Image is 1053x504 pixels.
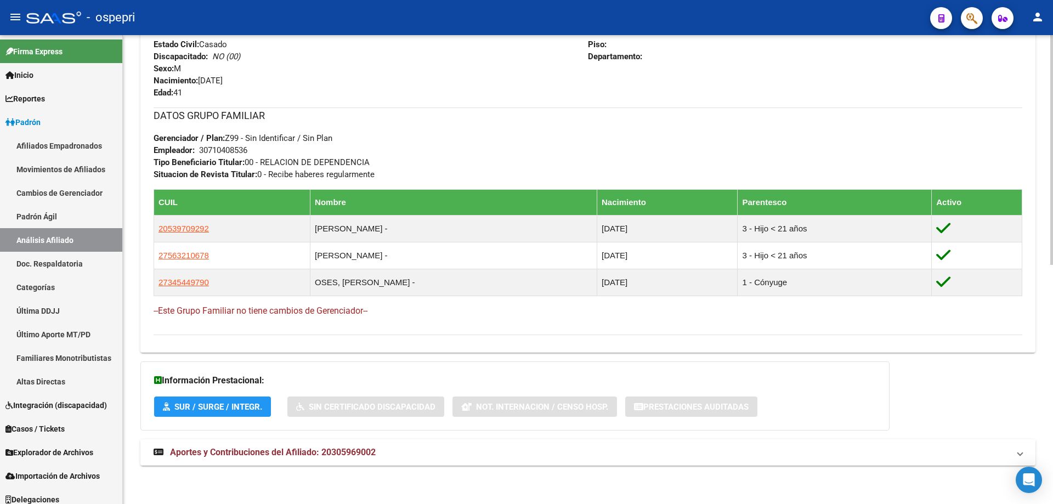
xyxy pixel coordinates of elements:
[597,242,738,269] td: [DATE]
[476,402,608,412] span: Not. Internacion / Censo Hosp.
[452,397,617,417] button: Not. Internacion / Censo Hosp.
[597,215,738,242] td: [DATE]
[154,169,375,179] span: 0 - Recibe haberes regularmente
[588,52,642,61] strong: Departamento:
[5,46,63,58] span: Firma Express
[154,145,195,155] strong: Empleador:
[597,189,738,215] th: Nacimiento
[154,88,182,98] span: 41
[154,133,332,143] span: Z99 - Sin Identificar / Sin Plan
[154,64,181,73] span: M
[5,470,100,482] span: Importación de Archivos
[158,278,209,287] span: 27345449790
[158,224,209,233] span: 20539709292
[310,242,597,269] td: [PERSON_NAME] -
[5,69,33,81] span: Inicio
[738,242,932,269] td: 3 - Hijo < 21 años
[310,189,597,215] th: Nombre
[310,215,597,242] td: [PERSON_NAME] -
[154,27,233,37] span: 0 - Titular
[1031,10,1044,24] mat-icon: person
[588,39,607,49] strong: Piso:
[154,397,271,417] button: SUR / SURGE / INTEGR.
[597,269,738,296] td: [DATE]
[154,305,1022,317] h4: --Este Grupo Familiar no tiene cambios de Gerenciador--
[154,76,223,86] span: [DATE]
[154,39,227,49] span: Casado
[1016,467,1042,493] div: Open Intercom Messenger
[154,373,876,388] h3: Información Prestacional:
[9,10,22,24] mat-icon: menu
[158,251,209,260] span: 27563210678
[212,52,240,61] i: NO (00)
[140,439,1035,466] mat-expansion-panel-header: Aportes y Contribuciones del Afiliado: 20305969002
[309,402,435,412] span: Sin Certificado Discapacidad
[738,215,932,242] td: 3 - Hijo < 21 años
[5,93,45,105] span: Reportes
[738,269,932,296] td: 1 - Cónyuge
[5,116,41,128] span: Padrón
[643,402,749,412] span: Prestaciones Auditadas
[310,269,597,296] td: OSES, [PERSON_NAME] -
[154,88,173,98] strong: Edad:
[5,399,107,411] span: Integración (discapacidad)
[932,189,1022,215] th: Activo
[87,5,135,30] span: - ospepri
[154,64,174,73] strong: Sexo:
[154,133,225,143] strong: Gerenciador / Plan:
[174,402,262,412] span: SUR / SURGE / INTEGR.
[154,189,310,215] th: CUIL
[199,144,247,156] div: 30710408536
[5,446,93,458] span: Explorador de Archivos
[588,27,609,37] strong: Calle:
[154,52,208,61] strong: Discapacitado:
[154,108,1022,123] h3: DATOS GRUPO FAMILIAR
[154,27,198,37] strong: Parentesco:
[625,397,757,417] button: Prestaciones Auditadas
[170,447,376,457] span: Aportes y Contribuciones del Afiliado: 20305969002
[154,169,257,179] strong: Situacion de Revista Titular:
[287,397,444,417] button: Sin Certificado Discapacidad
[154,157,370,167] span: 00 - RELACION DE DEPENDENCIA
[154,76,198,86] strong: Nacimiento:
[154,39,199,49] strong: Estado Civil:
[738,189,932,215] th: Parentesco
[5,423,65,435] span: Casos / Tickets
[154,157,245,167] strong: Tipo Beneficiario Titular:
[588,27,658,37] span: CANADA 975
